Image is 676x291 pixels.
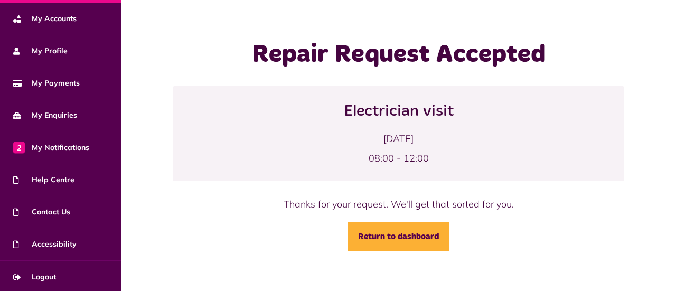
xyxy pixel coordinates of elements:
span: Logout [13,271,56,283]
span: 2 [13,142,25,153]
span: Accessibility [13,239,77,250]
h1: Repair Request Accepted [211,40,587,70]
span: Help Centre [13,174,74,185]
span: My Accounts [13,13,77,24]
span: Contact Us [13,206,70,218]
span: My Notifications [13,142,89,153]
span: My Payments [13,78,80,89]
h2: Electrician visit [183,102,614,121]
span: My Enquiries [13,110,77,121]
span: [DATE] [183,132,614,146]
div: 08:00 - 12:00 [183,151,614,165]
a: Return to dashboard [348,222,449,251]
span: My Profile [13,45,68,57]
div: Thanks for your request. We'll get that sorted for you. [211,197,587,211]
